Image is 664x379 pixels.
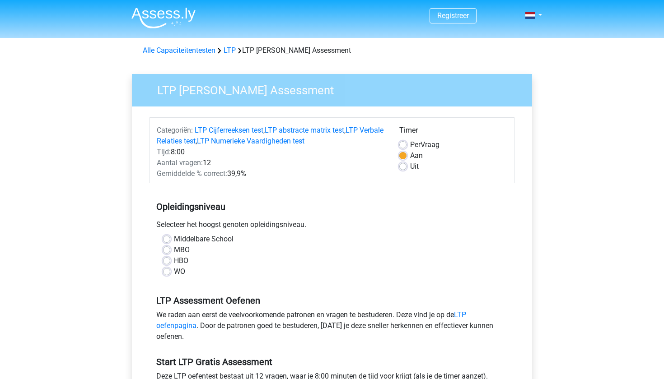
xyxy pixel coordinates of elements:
a: LTP [224,46,236,55]
label: HBO [174,255,188,266]
h5: LTP Assessment Oefenen [156,295,508,306]
h5: Start LTP Gratis Assessment [156,356,508,367]
span: Tijd: [157,148,171,156]
h5: Opleidingsniveau [156,198,508,216]
h3: LTP [PERSON_NAME] Assessment [146,80,525,97]
span: Categoriën: [157,126,193,134]
div: Timer [399,125,507,139]
label: MBO [174,245,190,255]
a: LTP abstracte matrix test [265,126,344,134]
div: 39,9% [150,168,393,179]
a: LTP Numerieke Vaardigheden test [197,137,304,145]
a: Registreer [437,11,469,20]
label: Vraag [410,139,440,150]
a: Alle Capaciteitentesten [143,46,215,55]
div: We raden aan eerst de veelvoorkomende patronen en vragen te bestuderen. Deze vind je op de . Door... [150,310,514,346]
a: LTP Cijferreeksen test [195,126,263,134]
div: 8:00 [150,147,393,157]
label: Uit [410,161,419,172]
span: Per [410,140,421,149]
label: Aan [410,150,423,161]
div: Selecteer het hoogst genoten opleidingsniveau. [150,219,514,234]
img: Assessly [131,7,196,28]
div: LTP [PERSON_NAME] Assessment [139,45,525,56]
span: Aantal vragen: [157,158,203,167]
div: , , , [150,125,393,147]
div: 12 [150,157,393,168]
span: Gemiddelde % correct: [157,169,227,178]
label: WO [174,266,185,277]
label: Middelbare School [174,234,234,245]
